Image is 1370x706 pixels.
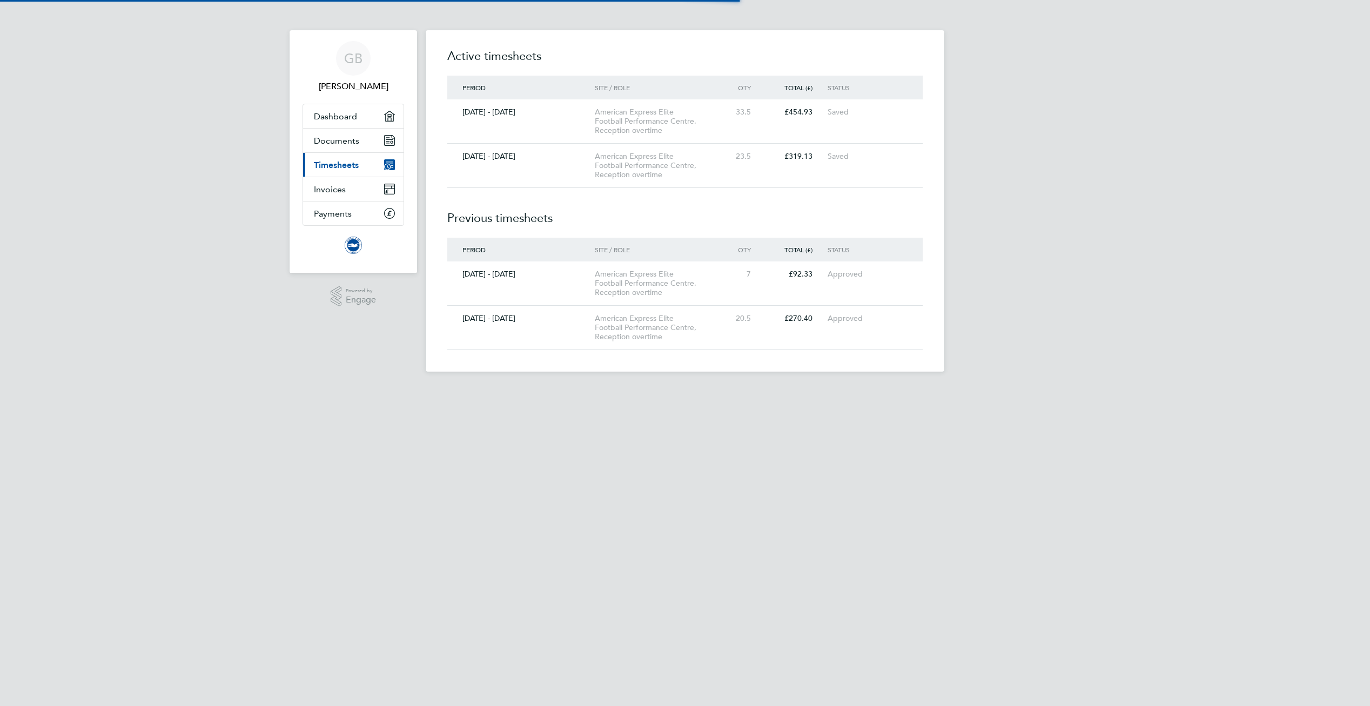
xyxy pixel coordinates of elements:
div: 20.5 [718,314,766,323]
div: Saved [828,107,894,117]
div: [DATE] - [DATE] [447,107,595,117]
div: 33.5 [718,107,766,117]
div: American Express Elite Football Performance Centre, Reception overtime [595,314,718,341]
div: £454.93 [766,107,828,117]
div: [DATE] - [DATE] [447,270,595,279]
div: £270.40 [766,314,828,323]
a: Go to home page [303,237,404,254]
span: Dashboard [314,111,357,122]
span: GB [344,51,362,65]
div: Approved [828,314,894,323]
a: Dashboard [303,104,404,128]
div: Qty [718,246,766,253]
a: Timesheets [303,153,404,177]
a: [DATE] - [DATE]American Express Elite Football Performance Centre, Reception overtime20.5£270.40A... [447,306,923,350]
a: [DATE] - [DATE]American Express Elite Football Performance Centre, Reception overtime7£92.33Approved [447,261,923,306]
span: Invoices [314,184,346,194]
div: [DATE] - [DATE] [447,152,595,161]
div: Saved [828,152,894,161]
span: Payments [314,209,352,219]
div: American Express Elite Football Performance Centre, Reception overtime [595,152,718,179]
div: Status [828,246,894,253]
div: Total (£) [766,84,828,91]
div: Qty [718,84,766,91]
div: £92.33 [766,270,828,279]
a: [DATE] - [DATE]American Express Elite Football Performance Centre, Reception overtime33.5£454.93S... [447,99,923,144]
span: Period [462,83,486,92]
div: Status [828,84,894,91]
span: Engage [346,295,376,305]
span: Timesheets [314,160,359,170]
div: £319.13 [766,152,828,161]
h2: Active timesheets [447,48,923,76]
div: Site / Role [595,246,718,253]
a: Invoices [303,177,404,201]
span: Powered by [346,286,376,295]
a: Documents [303,129,404,152]
a: [DATE] - [DATE]American Express Elite Football Performance Centre, Reception overtime23.5£319.13S... [447,144,923,188]
nav: Main navigation [290,30,417,273]
div: Approved [828,270,894,279]
div: American Express Elite Football Performance Centre, Reception overtime [595,270,718,297]
span: Period [462,245,486,254]
div: Total (£) [766,246,828,253]
a: Payments [303,201,404,225]
div: American Express Elite Football Performance Centre, Reception overtime [595,107,718,135]
a: GB[PERSON_NAME] [303,41,404,93]
div: 23.5 [718,152,766,161]
span: Gemma Banks [303,80,404,93]
a: Powered byEngage [331,286,377,307]
div: [DATE] - [DATE] [447,314,595,323]
span: Documents [314,136,359,146]
h2: Previous timesheets [447,188,923,238]
img: brightonandhovealbion-logo-retina.png [345,237,362,254]
div: Site / Role [595,84,718,91]
div: 7 [718,270,766,279]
